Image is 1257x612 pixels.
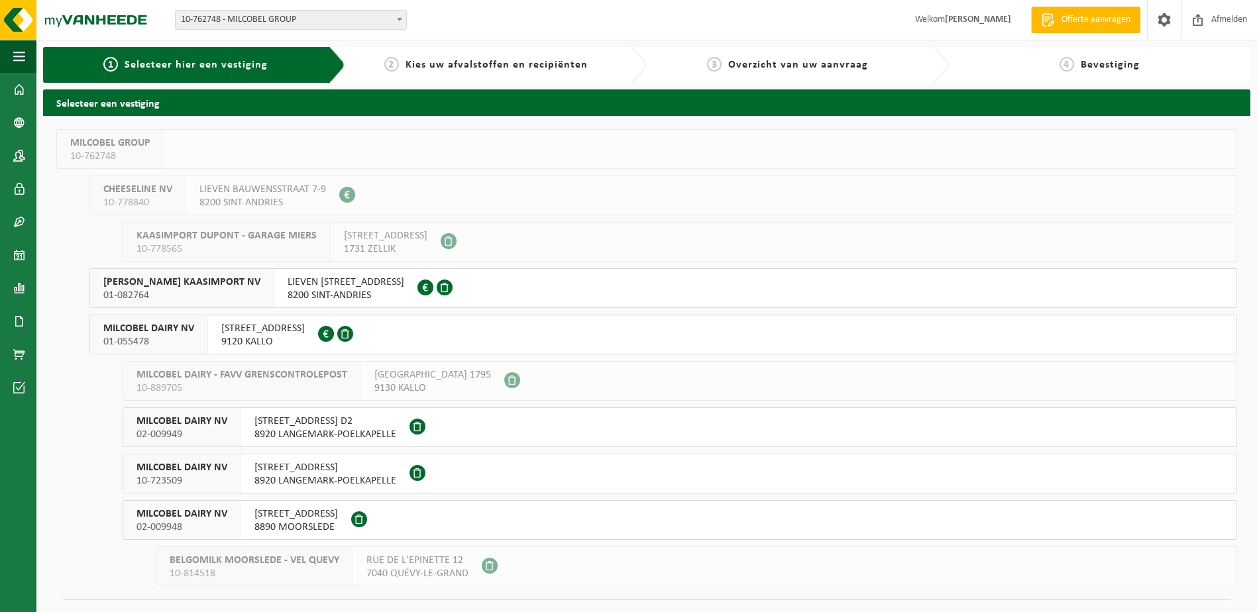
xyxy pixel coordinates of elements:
button: MILCOBEL DAIRY NV 02-009949 [STREET_ADDRESS] D28920 LANGEMARK-POELKAPELLE [123,407,1237,447]
span: [STREET_ADDRESS] [221,322,305,335]
span: BELGOMILK MOORSLEDE - VEL QUEVY [170,554,339,567]
span: Kies uw afvalstoffen en recipiënten [406,60,588,70]
span: [STREET_ADDRESS] [254,507,338,521]
span: 02-009948 [137,521,227,534]
span: 01-082764 [103,289,260,302]
span: 10-762748 - MILCOBEL GROUP [175,10,407,30]
span: MILCOBEL DAIRY NV [137,415,227,428]
span: 2 [384,57,399,72]
span: 10-889705 [137,382,347,395]
a: Offerte aanvragen [1031,7,1140,33]
span: MILCOBEL DAIRY NV [137,507,227,521]
span: 1731 ZELLIK [344,242,427,256]
span: MILCOBEL DAIRY NV [103,322,194,335]
span: Bevestiging [1081,60,1140,70]
span: [GEOGRAPHIC_DATA] 1795 [374,368,491,382]
span: 02-009949 [137,428,227,441]
span: LIEVEN BAUWENSSTRAAT 7-9 [199,183,326,196]
span: 3 [707,57,722,72]
span: 10-762748 - MILCOBEL GROUP [176,11,406,29]
span: MILCOBEL DAIRY - FAVV GRENSCONTROLEPOST [137,368,347,382]
span: 9130 KALLO [374,382,491,395]
button: [PERSON_NAME] KAASIMPORT NV 01-082764 LIEVEN [STREET_ADDRESS]8200 SINT-ANDRIES [89,268,1237,308]
span: MILCOBEL GROUP [70,136,150,150]
span: Selecteer hier een vestiging [125,60,268,70]
span: [STREET_ADDRESS] [344,229,427,242]
span: 10-814518 [170,567,339,580]
span: 8920 LANGEMARK-POELKAPELLE [254,428,396,441]
span: 10-762748 [70,150,150,163]
span: 7040 QUÉVY-LE-GRAND [366,567,468,580]
strong: [PERSON_NAME] [945,15,1011,25]
span: [STREET_ADDRESS] [254,461,396,474]
span: 8200 SINT-ANDRIES [288,289,404,302]
span: RUE DE L'EPINETTE 12 [366,554,468,567]
span: 1 [103,57,118,72]
button: MILCOBEL DAIRY NV 02-009948 [STREET_ADDRESS]8890 MOORSLEDE [123,500,1237,540]
span: 10-723509 [137,474,227,487]
span: CHEESELINE NV [103,183,172,196]
button: MILCOBEL DAIRY NV 01-055478 [STREET_ADDRESS]9120 KALLO [89,315,1237,354]
span: [PERSON_NAME] KAASIMPORT NV [103,276,260,289]
span: 8920 LANGEMARK-POELKAPELLE [254,474,396,487]
span: 8200 SINT-ANDRIES [199,196,326,209]
span: [STREET_ADDRESS] D2 [254,415,396,428]
h2: Selecteer een vestiging [43,89,1250,115]
span: KAASIMPORT DUPONT - GARAGE MIERS [137,229,317,242]
span: 8890 MOORSLEDE [254,521,338,534]
span: Overzicht van uw aanvraag [728,60,868,70]
span: LIEVEN [STREET_ADDRESS] [288,276,404,289]
span: Offerte aanvragen [1058,13,1134,26]
button: MILCOBEL DAIRY NV 10-723509 [STREET_ADDRESS]8920 LANGEMARK-POELKAPELLE [123,454,1237,493]
span: 10-778565 [137,242,317,256]
span: 10-778840 [103,196,172,209]
span: MILCOBEL DAIRY NV [137,461,227,474]
span: 4 [1060,57,1074,72]
span: 01-055478 [103,335,194,348]
span: 9120 KALLO [221,335,305,348]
